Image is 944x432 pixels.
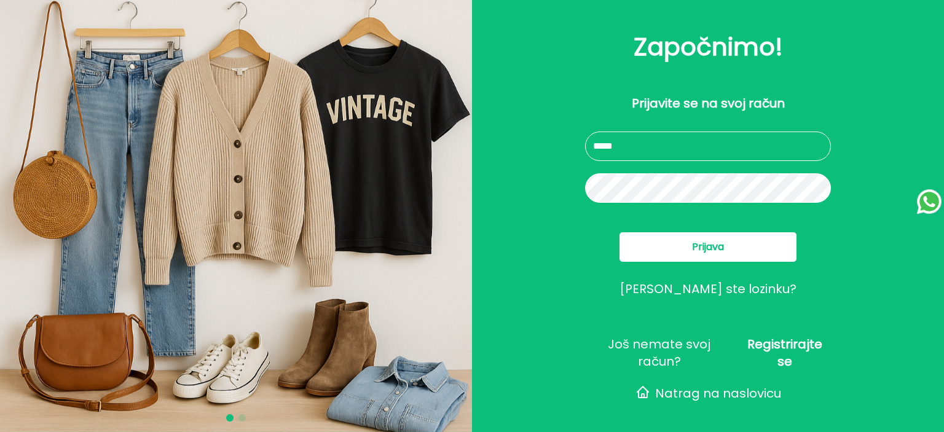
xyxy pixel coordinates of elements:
button: [PERSON_NAME] ste lozinku? [619,281,796,296]
button: Natrag na naslovicu [585,385,831,399]
span: Prijava [692,240,724,254]
button: Još nemate svoj račun?Registrirajte se [585,345,831,360]
span: Registrirajte se [738,336,831,370]
p: Prijavite se na svoj račun [632,95,785,112]
span: Natrag na naslovicu [655,385,781,402]
h2: Započnimo! [492,28,924,65]
button: Prijava [619,232,796,262]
